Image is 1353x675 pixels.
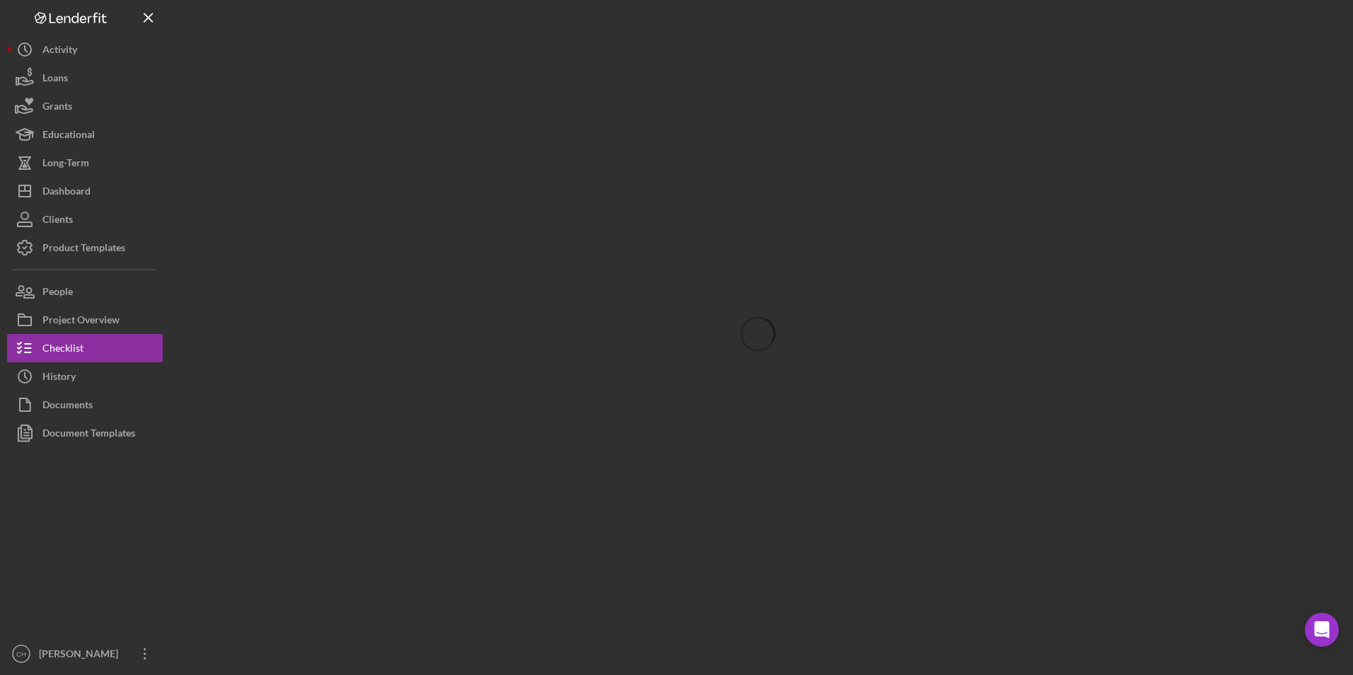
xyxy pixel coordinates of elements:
button: History [7,362,163,391]
button: People [7,277,163,306]
button: Grants [7,92,163,120]
div: Product Templates [42,233,125,265]
button: Document Templates [7,419,163,447]
div: Educational [42,120,95,152]
button: Clients [7,205,163,233]
text: CH [16,650,26,658]
div: Documents [42,391,93,422]
div: Clients [42,205,73,237]
button: Dashboard [7,177,163,205]
div: Checklist [42,334,84,366]
div: History [42,362,76,394]
button: Documents [7,391,163,419]
button: Activity [7,35,163,64]
div: Loans [42,64,68,96]
div: [PERSON_NAME] [35,640,127,671]
div: Project Overview [42,306,120,337]
button: Educational [7,120,163,149]
button: Product Templates [7,233,163,262]
button: CH[PERSON_NAME] [7,640,163,668]
button: Checklist [7,334,163,362]
div: Grants [42,92,72,124]
div: Open Intercom Messenger [1305,613,1339,647]
div: Document Templates [42,419,135,451]
button: Loans [7,64,163,92]
button: Long-Term [7,149,163,177]
div: Dashboard [42,177,91,209]
button: Project Overview [7,306,163,334]
div: Long-Term [42,149,89,180]
div: Activity [42,35,77,67]
div: People [42,277,73,309]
